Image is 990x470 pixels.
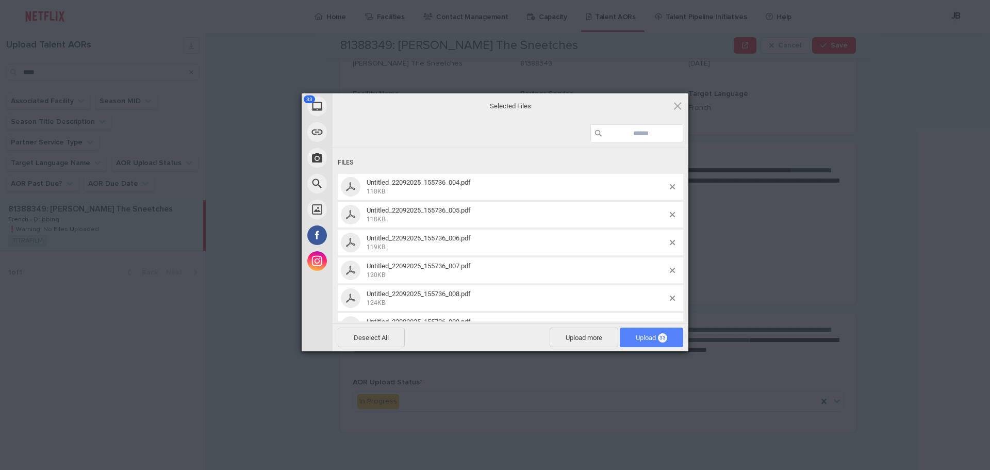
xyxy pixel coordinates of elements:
span: Untitled_22092025_155736_009.pdf [364,318,670,335]
span: 124KB [367,299,385,306]
span: 118KB [367,216,385,223]
span: Upload [636,334,667,342]
span: Untitled_22092025_155736_007.pdf [364,262,670,279]
span: 33 [658,333,667,343]
span: Click here or hit ESC to close picker [672,100,683,111]
div: Instagram [302,248,425,274]
span: Untitled_22092025_155736_008.pdf [367,290,471,298]
div: Take Photo [302,145,425,171]
span: Upload more [550,328,618,347]
div: Facebook [302,222,425,248]
div: My Device [302,93,425,119]
div: Files [338,153,683,172]
span: Untitled_22092025_155736_007.pdf [367,262,471,270]
span: Upload [620,328,683,347]
span: Untitled_22092025_155736_006.pdf [367,234,471,242]
div: Web Search [302,171,425,197]
span: Untitled_22092025_155736_005.pdf [364,206,670,223]
div: Unsplash [302,197,425,222]
span: Untitled_22092025_155736_004.pdf [367,179,471,186]
span: 33 [304,95,315,103]
span: Selected Files [407,101,614,110]
span: Untitled_22092025_155736_005.pdf [367,206,471,214]
span: 119KB [367,244,385,251]
span: 118KB [367,188,385,195]
div: Link (URL) [302,119,425,145]
span: Deselect All [338,328,405,347]
span: Untitled_22092025_155736_006.pdf [364,234,670,251]
span: Untitled_22092025_155736_009.pdf [367,318,471,326]
span: Untitled_22092025_155736_008.pdf [364,290,670,307]
span: 120KB [367,271,385,279]
span: Untitled_22092025_155736_004.pdf [364,179,670,196]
